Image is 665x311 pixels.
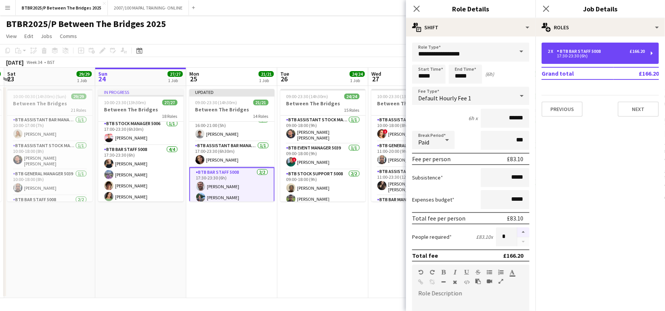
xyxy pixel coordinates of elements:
[168,71,183,77] span: 27/27
[468,115,478,122] div: 6h x
[452,279,458,285] button: Clear Formatting
[7,170,93,195] app-card-role: BTB General Manager 50391/110:00-18:00 (8h)[PERSON_NAME]
[371,100,457,107] h3: Between The Bridges
[507,214,523,222] div: £83.10
[41,33,52,40] span: Jobs
[7,195,93,232] app-card-role: BTB Bar Staff 50082/2
[60,33,77,40] span: Comms
[475,269,481,275] button: Strikethrough
[542,102,583,117] button: Previous
[630,49,645,54] div: £166.20
[162,100,177,105] span: 27/27
[280,170,366,206] app-card-role: BTB Stock support 50082/209:00-18:00 (9h)[PERSON_NAME][PERSON_NAME]
[536,4,665,14] h3: Job Details
[280,144,366,170] app-card-role: BTB Event Manager 50391/109:00-18:00 (9h)![PERSON_NAME]
[536,18,665,36] div: Roles
[485,71,494,78] div: (6h)
[548,54,645,58] div: 17:30-23:30 (6h)
[377,94,419,99] span: 10:00-23:30 (13h30m)
[98,89,184,202] app-job-card: In progress10:00-23:30 (13h30m)27/27Between The Bridges18 RolesBTB Assistant Bar Manager 50061/11...
[464,279,469,285] button: HTML Code
[475,278,481,284] button: Paste as plain text
[412,252,438,259] div: Total fee
[98,70,107,77] span: Sun
[371,89,457,202] app-job-card: 10:00-23:30 (13h30m)19/19Between The Bridges12 RolesBTB Assistant General Manager 50061/110:00-18...
[350,71,365,77] span: 24/24
[412,196,454,203] label: Expenses budget
[412,155,451,163] div: Fee per person
[168,78,182,83] div: 1 Job
[98,89,184,95] div: In progress
[441,269,446,275] button: Bold
[280,100,366,107] h3: Between The Bridges
[548,49,557,54] div: 2 x
[77,71,92,77] span: 29/29
[108,0,189,15] button: 2007/100 MAPAL TRAINING- ONLINE
[344,94,360,99] span: 24/24
[371,195,457,221] app-card-role: BTB Bar Manager 50061/1
[7,141,93,170] app-card-role: BTB Assistant Stock Manager 50061/110:00-18:00 (8h)[PERSON_NAME] [PERSON_NAME]
[7,100,93,107] h3: Between The Bridges
[189,70,199,77] span: Mon
[371,116,457,141] app-card-role: BTB Assistant General Manager 50061/110:00-18:00 (8h)![PERSON_NAME]
[25,59,44,65] span: Week 34
[430,269,435,275] button: Redo
[71,94,86,99] span: 29/29
[189,106,275,113] h3: Between The Bridges
[280,116,366,144] app-card-role: BTB Assistant Stock Manager 50061/109:00-18:00 (9h)[PERSON_NAME] [PERSON_NAME]
[104,100,146,105] span: 10:00-23:30 (13h30m)
[7,116,93,141] app-card-role: BTB Assistant Bar Manager 50061/110:00-17:00 (7h)[PERSON_NAME]
[557,49,604,54] div: BTB Bar Staff 5008
[614,67,659,79] td: £166.20
[6,33,17,40] span: View
[370,75,381,83] span: 27
[189,116,275,141] app-card-role: BTB Bar Staff 50081/116:00-21:00 (5h)[PERSON_NAME]
[292,157,297,162] span: !
[503,252,523,259] div: £166.20
[7,70,16,77] span: Sat
[517,227,529,237] button: Increase
[412,233,452,240] label: People required
[371,141,457,167] app-card-role: BTB General Manager 50391/111:00-20:00 (9h)[PERSON_NAME]
[418,138,429,146] span: Paid
[418,94,471,102] span: Default Hourly Fee 1
[253,100,269,105] span: 21/21
[7,89,93,202] div: 10:00-00:30 (14h30m) (Sun)29/29Between The Bridges21 RolesBTB Assistant Bar Manager 50061/110:00-...
[253,113,269,119] span: 14 Roles
[3,31,20,41] a: View
[188,75,199,83] span: 25
[280,89,366,202] app-job-card: 09:00-23:30 (14h30m)24/24Between The Bridges15 RolesBTB Assistant Stock Manager 50061/109:00-18:0...
[259,71,274,77] span: 21/21
[98,119,184,145] app-card-role: BTB Stock Manager 50061/117:00-23:30 (6h30m)[PERSON_NAME]
[21,31,36,41] a: Edit
[16,0,108,15] button: BTBR2025/P Between The Bridges 2025
[418,269,424,275] button: Undo
[371,70,381,77] span: Wed
[71,107,86,113] span: 21 Roles
[97,75,107,83] span: 24
[618,102,659,117] button: Next
[47,59,55,65] div: BST
[77,78,91,83] div: 1 Job
[498,269,504,275] button: Ordered List
[542,67,614,79] td: Grand total
[279,75,289,83] span: 26
[189,141,275,167] app-card-role: BTB Assistant Bar Manager 50061/117:00-23:30 (6h30m)[PERSON_NAME]
[406,18,536,36] div: Shift
[189,167,275,206] app-card-role: BTB Bar Staff 50082/217:30-23:30 (6h)[PERSON_NAME][PERSON_NAME]
[286,94,328,99] span: 09:00-23:30 (14h30m)
[464,269,469,275] button: Underline
[371,167,457,195] app-card-role: BTB Assistant Bar Manager 50061/111:00-23:30 (12h30m)[PERSON_NAME] Kar-[PERSON_NAME]
[189,89,275,202] app-job-card: Updated09:00-23:30 (14h30m)21/21Between The Bridges14 RolesBTB Stock support 50081/114:00-23:30 (...
[6,18,166,30] h1: BTBR2025/P Between The Bridges 2025
[498,278,504,284] button: Fullscreen
[162,113,177,119] span: 18 Roles
[98,106,184,113] h3: Between The Bridges
[510,269,515,275] button: Text Color
[412,174,443,181] label: Subsistence
[6,59,24,66] div: [DATE]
